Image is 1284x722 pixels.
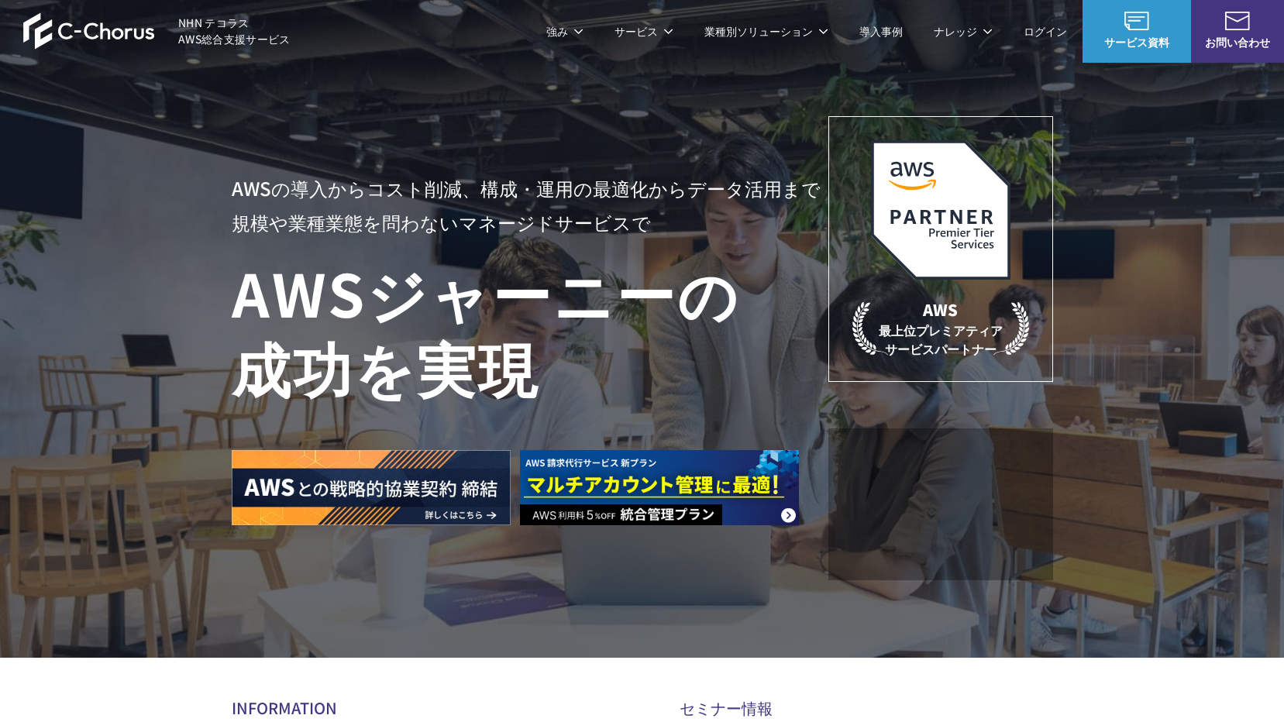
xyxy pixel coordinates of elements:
[680,696,1090,719] h2: セミナー情報
[704,23,828,40] p: 業種別ソリューション
[1225,12,1250,30] img: お問い合わせ
[232,696,642,719] h2: INFORMATION
[23,12,291,50] a: AWS総合支援サービス C-Chorus NHN テコラスAWS総合支援サービス
[1024,23,1067,40] a: ログイン
[232,255,828,404] h1: AWS ジャーニーの 成功を実現
[232,450,511,525] img: AWSとの戦略的協業契約 締結
[859,23,903,40] a: 導入事例
[859,452,1022,565] img: 契約件数
[520,450,799,525] img: AWS請求代行サービス 統合管理プラン
[1124,12,1149,30] img: AWS総合支援サービス C-Chorus サービス資料
[871,140,1010,280] img: AWSプレミアティアサービスパートナー
[614,23,673,40] p: サービス
[923,298,958,321] em: AWS
[852,298,1029,358] p: 最上位プレミアティア サービスパートナー
[232,171,828,239] p: AWSの導入からコスト削減、 構成・運用の最適化からデータ活用まで 規模や業種業態を問わない マネージドサービスで
[934,23,993,40] p: ナレッジ
[1083,34,1191,50] span: サービス資料
[178,15,291,47] span: NHN テコラス AWS総合支援サービス
[546,23,583,40] p: 強み
[1191,34,1284,50] span: お問い合わせ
